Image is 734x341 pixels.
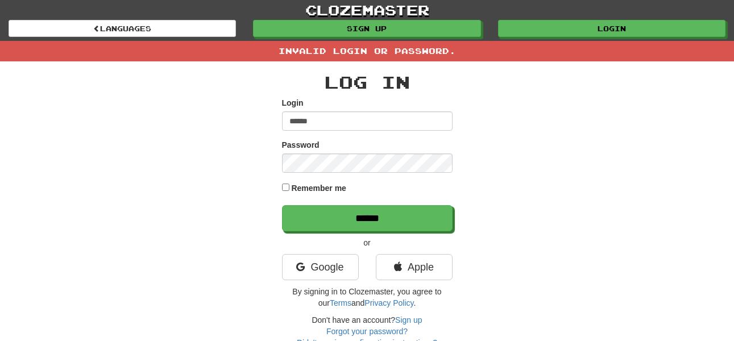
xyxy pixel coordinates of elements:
[291,182,346,194] label: Remember me
[9,20,236,37] a: Languages
[282,254,359,280] a: Google
[282,139,320,151] label: Password
[282,97,304,109] label: Login
[282,286,453,309] p: By signing in to Clozemaster, you agree to our and .
[282,237,453,248] p: or
[253,20,480,37] a: Sign up
[498,20,725,37] a: Login
[330,298,351,307] a: Terms
[364,298,413,307] a: Privacy Policy
[395,315,422,325] a: Sign up
[376,254,453,280] a: Apple
[326,327,408,336] a: Forgot your password?
[282,73,453,92] h2: Log In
